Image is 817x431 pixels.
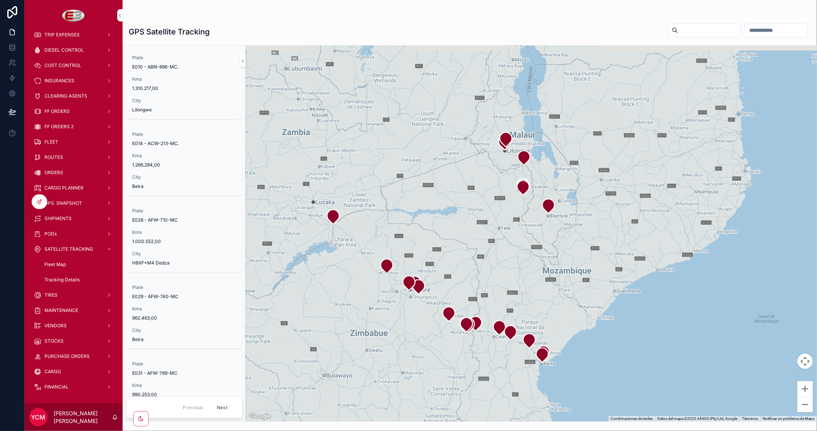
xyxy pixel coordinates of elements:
[763,416,814,421] a: Notificar un problema de Maps
[126,278,242,349] a: PlateE029 - AFW-740-MCKms962.463,00CityBeira
[126,202,242,272] a: PlateE028 - AFW-710-MCKms1.000.552,00CityH8XF+M4 Dedza
[29,135,118,149] a: FLEET
[44,307,78,313] span: MAINTENANCE
[132,361,236,367] span: Plate
[44,215,72,222] span: SHIPMENTS
[132,208,236,214] span: Plate
[132,153,236,159] span: Kms
[38,273,118,287] a: Tracking Details
[44,93,87,99] span: CLEARING AGENTS
[29,89,118,103] a: CLEARING AGENTS
[797,381,813,397] button: Ampliar
[31,413,46,422] span: YCM
[44,185,84,191] span: CARGO PLANNER
[797,354,813,369] button: Controles de visualización del mapa
[742,416,758,421] a: Términos (se abre en una nueva pestaña)
[29,212,118,225] a: SHIPMENTS
[126,125,242,196] a: PlateE014 - ACW-213-MC.Kms1.266.284,00CityBeira
[132,315,236,321] span: 962.463,00
[29,150,118,164] a: ROUTES
[132,238,236,245] span: 1.000.552,00
[29,334,118,348] a: STOCKS
[44,292,57,298] span: TIRES
[29,28,118,42] a: TRIP EXPENSES
[132,382,236,389] span: Kms
[132,294,236,300] span: E029 - AFW-740-MC
[211,402,233,413] button: Next
[132,183,236,189] span: Beira
[132,107,236,113] span: Lilongwe
[38,258,118,271] a: Fleet Map
[44,384,69,390] span: FINANCIAL
[29,380,118,394] a: FINANCIAL
[44,108,70,114] span: FF ORDERS
[611,416,653,421] button: Combinaciones de teclas
[132,370,236,376] span: E031 - AFW-789-MC
[132,260,236,266] span: H8XF+M4 Dedza
[797,397,813,412] button: Reducir
[29,104,118,118] a: FF ORDERS
[44,261,66,268] span: Fleet Map
[29,288,118,302] a: TIRES
[129,26,210,37] h1: GPS Satellite Tracking
[132,284,236,291] span: Plate
[247,411,273,421] a: Abre esta zona en Google Maps (se abre en una nueva ventana)
[44,200,82,206] span: OPS. SNAPSHOT
[132,55,236,61] span: Plate
[44,170,63,176] span: ORDERS
[126,355,242,425] a: PlateE031 - AFW-789-MCKms990.253,00CityWJJC+[PERSON_NAME]
[25,31,123,403] div: scrollable content
[29,181,118,195] a: CARGO PLANNER
[29,196,118,210] a: OPS. SNAPSHOT
[132,162,236,168] span: 1.266.284,00
[126,49,242,119] a: PlateE010 - ABN-896-MC.Kms1.310.217,00CityLilongwe
[29,227,118,241] a: PODs
[132,76,236,82] span: Kms
[44,338,64,344] span: STOCKS
[132,336,236,343] span: Beira
[29,43,118,57] a: DIESEL CONTROL
[44,32,80,38] span: TRIP EXPENSES
[62,9,85,21] img: App logo
[44,277,80,283] span: Tracking Details
[247,411,273,421] img: Google
[29,120,118,134] a: FF ORDERS 2
[132,64,236,70] span: E010 - ABN-896-MC.
[29,59,118,72] a: COST CONTROL
[29,319,118,333] a: VENDORS
[44,323,67,329] span: VENDORS
[29,166,118,180] a: ORDERS
[132,229,236,235] span: Kms
[29,349,118,363] a: PURCHASE ORDERS
[132,392,236,398] span: 990.253,00
[132,327,236,333] span: City
[44,353,90,359] span: PURCHASE ORDERS
[44,246,93,252] span: SATELLITE TRACKING
[44,124,74,130] span: FF ORDERS 2
[29,365,118,379] a: CARGO
[132,85,236,91] span: 1.310.217,00
[44,78,74,84] span: INSURANCES
[44,139,58,145] span: FLEET
[132,251,236,257] span: City
[132,131,236,137] span: Plate
[29,74,118,88] a: INSURANCES
[44,231,57,237] span: PODs
[132,174,236,180] span: City
[657,416,737,421] span: Datos del mapa ©2025 AfriGIS (Pty) Ltd, Google
[54,410,112,425] p: [PERSON_NAME] [PERSON_NAME]
[132,98,236,104] span: City
[44,47,84,53] span: DIESEL CONTROL
[132,140,236,147] span: E014 - ACW-213-MC.
[132,217,236,223] span: E028 - AFW-710-MC
[132,306,236,312] span: Kms
[44,154,63,160] span: ROUTES
[44,369,61,375] span: CARGO
[44,62,81,69] span: COST CONTROL
[29,304,118,317] a: MAINTENANCE
[29,242,118,256] a: SATELLITE TRACKING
